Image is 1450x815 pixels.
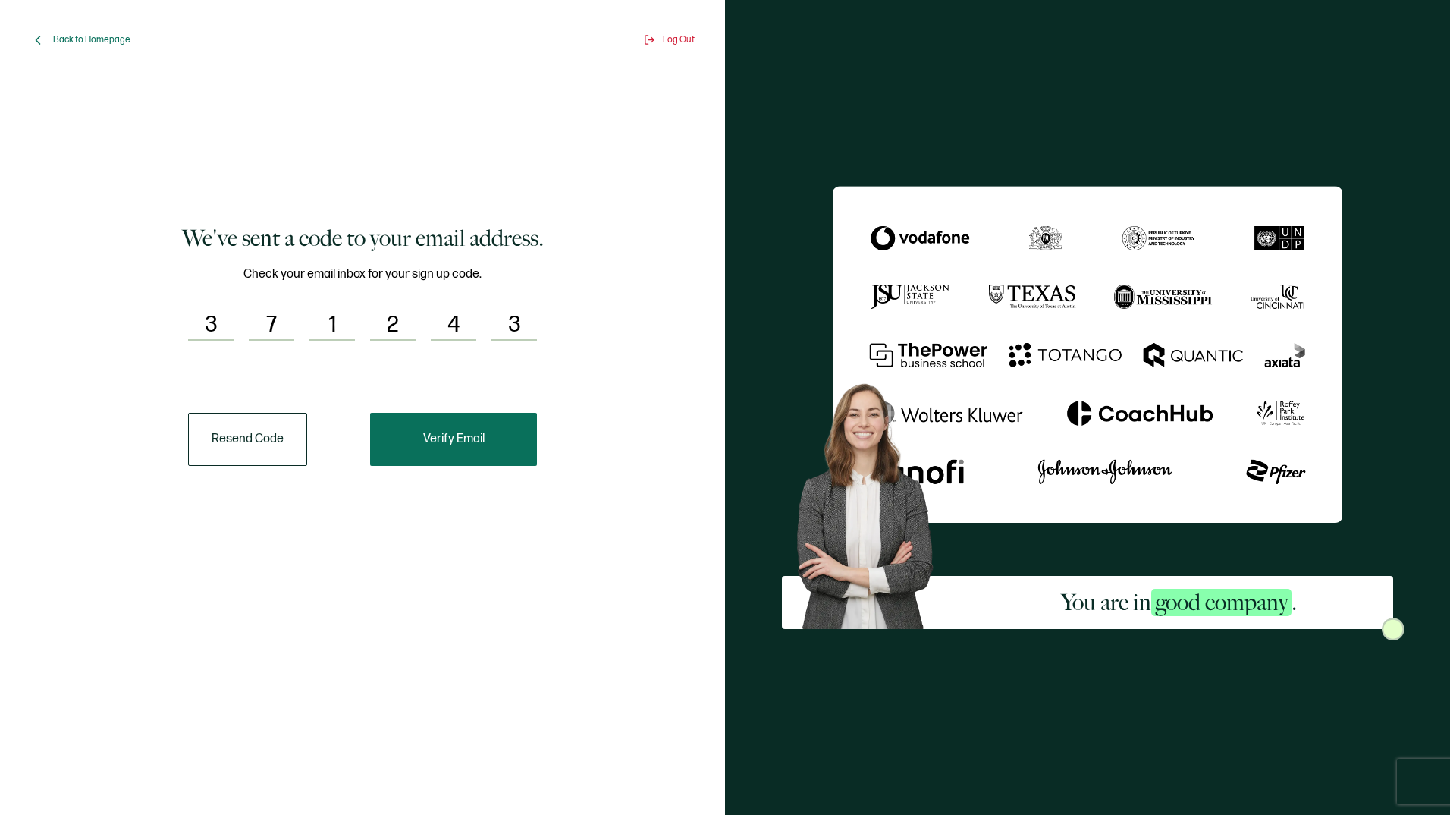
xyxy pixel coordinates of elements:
button: Resend Code [188,413,307,466]
img: Sertifier Signup - You are in <span class="strong-h">good company</span>. Hero [782,371,965,629]
span: good company [1151,589,1292,616]
span: Log Out [663,34,695,46]
span: Check your email inbox for your sign up code. [243,265,482,284]
span: Verify Email [423,433,485,445]
iframe: Chat Widget [1197,644,1450,815]
h1: We've sent a code to your email address. [182,223,544,253]
img: Sertifier We've sent a code to your email address. [833,186,1342,522]
h2: You are in . [1061,587,1297,618]
button: Verify Email [370,413,537,466]
img: Sertifier Signup [1382,618,1404,640]
span: Back to Homepage [53,34,130,46]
